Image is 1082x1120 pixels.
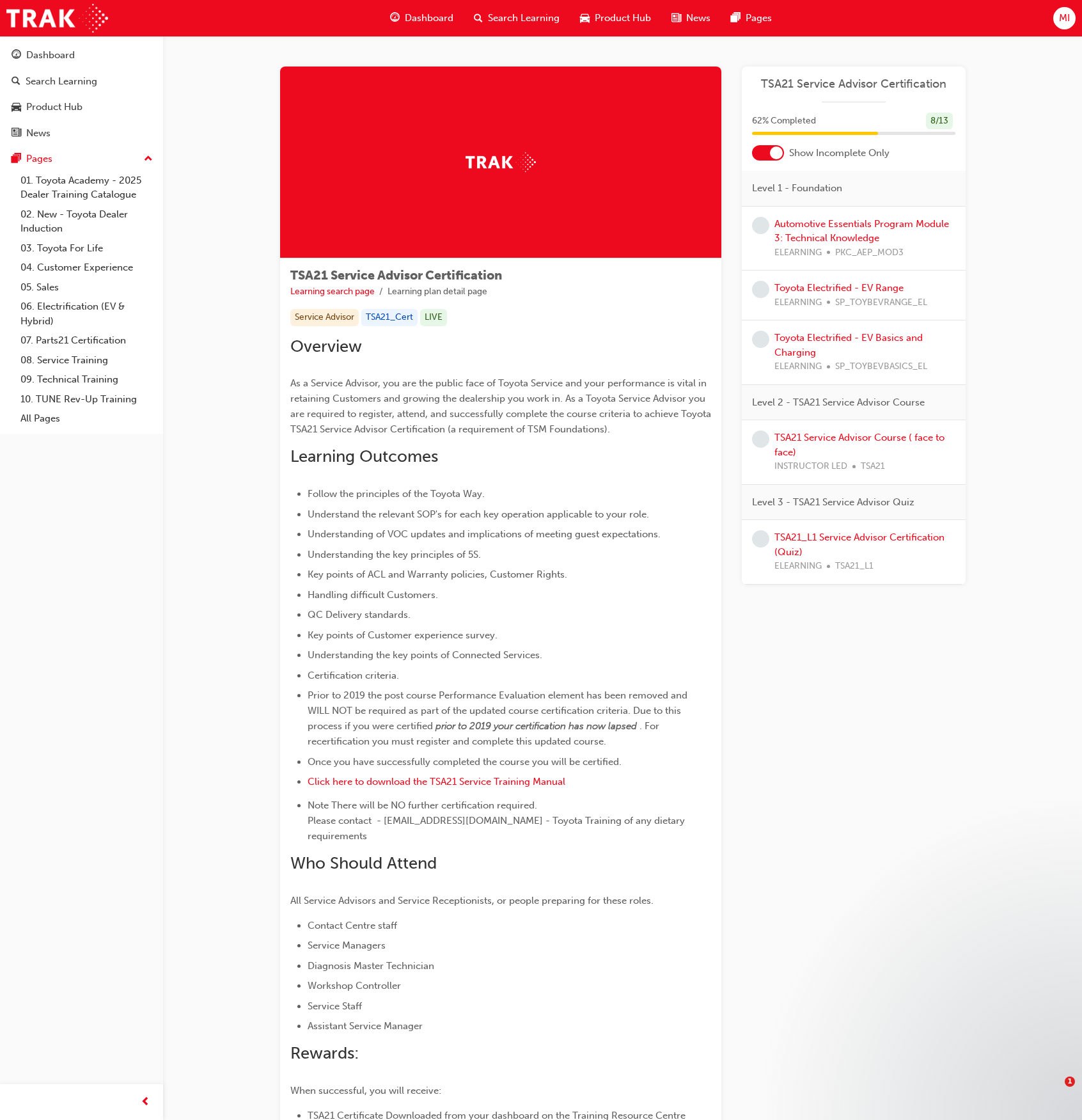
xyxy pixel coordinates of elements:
span: Level 2 - TSA21 Service Advisor Course [752,395,925,410]
a: All Pages [15,409,158,429]
span: search-icon [12,76,20,88]
span: learningRecordVerb_NONE-icon [752,281,769,298]
span: ELEARNING [774,296,822,310]
div: Product Hub [26,100,82,114]
span: 62 % Completed [752,114,816,129]
div: Pages [26,152,52,166]
span: ELEARNING [774,246,822,260]
span: Who Should Attend [290,853,437,873]
span: Follow the principles of the Toyota Way. [308,488,485,500]
a: 07. Parts21 Certification [15,331,158,351]
span: prev-icon [141,1094,150,1110]
span: guage-icon [12,50,21,61]
span: 1 [1065,1077,1075,1087]
span: All Service Advisors and Service Receptionists, or people preparing for these roles. [290,895,654,906]
a: Product Hub [5,95,158,119]
span: Key points of Customer experience survey. [308,629,498,641]
a: Click here to download the TSA21 Service Training Manual [308,776,565,787]
a: 01. Toyota Academy - 2025 Dealer Training Catalogue [15,171,158,205]
span: Overview [290,336,362,356]
span: car-icon [12,102,21,113]
span: Service Managers [308,940,386,951]
span: As a Service Advisor, you are the public face of Toyota Service and your performance is vital in ... [290,377,714,435]
a: 05. Sales [15,278,158,297]
a: 06. Electrification (EV & Hybrid) [15,297,158,331]
span: Service Staff [308,1000,362,1012]
li: Learning plan detail page [388,285,487,299]
span: Workshop Controller [308,980,401,991]
span: up-icon [144,151,153,168]
a: guage-iconDashboard [380,5,464,31]
span: News [686,11,710,26]
span: Pages [746,11,772,26]
div: 8 / 13 [926,113,953,130]
span: PKC_AEP_MOD3 [835,246,904,260]
span: Note There will be NO further certification required. Please contact - [EMAIL_ADDRESS][DOMAIN_NAM... [308,800,687,842]
span: Product Hub [595,11,651,26]
span: Search Learning [488,11,560,26]
div: Dashboard [26,48,75,63]
div: Service Advisor [290,309,359,326]
span: Dashboard [405,11,453,26]
span: SP_TOYBEVBASICS_EL [835,359,927,374]
a: 04. Customer Experience [15,258,158,278]
span: TSA21_L1 [835,559,874,574]
a: Dashboard [5,43,158,67]
a: Search Learning [5,70,158,93]
span: Understanding of VOC updates and implications of meeting guest expectations. [308,528,661,540]
span: When successful, you will receive: [290,1085,441,1096]
a: 03. Toyota For Life [15,239,158,258]
span: Prior to 2019 the post course Performance Evaluation element has been removed and WILL NOT be req... [308,690,690,732]
span: TSA21 Service Advisor Certification [290,268,502,283]
span: Understand the relevant SOP's for each key operation applicable to your role. [308,509,649,520]
span: Once you have successfully completed the course you will be certified. [308,756,622,768]
span: Level 1 - Foundation [752,181,842,196]
a: 10. TUNE Rev-Up Training [15,390,158,409]
span: Certification criteria. [308,670,399,681]
a: Toyota Electrified - EV Range [774,282,904,294]
span: guage-icon [390,10,400,26]
span: Level 3 - TSA21 Service Advisor Quiz [752,495,914,510]
a: pages-iconPages [721,5,782,31]
span: news-icon [12,128,21,139]
div: TSA21_Cert [361,309,418,326]
span: INSTRUCTOR LED [774,459,847,474]
span: car-icon [580,10,590,26]
div: Search Learning [26,74,97,89]
span: Contact Centre staff [308,920,397,931]
span: learningRecordVerb_NONE-icon [752,217,769,234]
a: TSA21 Service Advisor Certification [752,77,955,91]
span: SP_TOYBEVRANGE_EL [835,296,927,310]
span: pages-icon [731,10,741,26]
a: news-iconNews [661,5,721,31]
span: prior to 2019 your certification has now lapsed [435,720,637,732]
button: Pages [5,147,158,171]
button: MI [1053,7,1076,29]
span: ELEARNING [774,359,822,374]
a: Toyota Electrified - EV Basics and Charging [774,332,923,358]
span: ELEARNING [774,559,822,574]
a: search-iconSearch Learning [464,5,570,31]
span: Learning Outcomes [290,446,438,466]
a: Learning search page [290,286,375,297]
span: learningRecordVerb_NONE-icon [752,430,769,448]
span: Rewards: [290,1043,359,1063]
span: QC Delivery standards. [308,609,411,620]
a: car-iconProduct Hub [570,5,661,31]
div: News [26,126,51,141]
span: Understanding the key points of Connected Services. [308,649,542,661]
img: Trak [466,152,536,172]
a: 02. New - Toyota Dealer Induction [15,205,158,239]
span: MI [1059,11,1070,26]
span: pages-icon [12,154,21,165]
a: Trak [6,4,108,33]
span: Understanding the key principles of 5S. [308,549,481,560]
div: LIVE [420,309,447,326]
a: TSA21_L1 Service Advisor Certification (Quiz) [774,532,945,558]
span: news-icon [671,10,681,26]
span: Handling difficult Customers. [308,589,438,601]
span: Show Incomplete Only [789,146,890,161]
